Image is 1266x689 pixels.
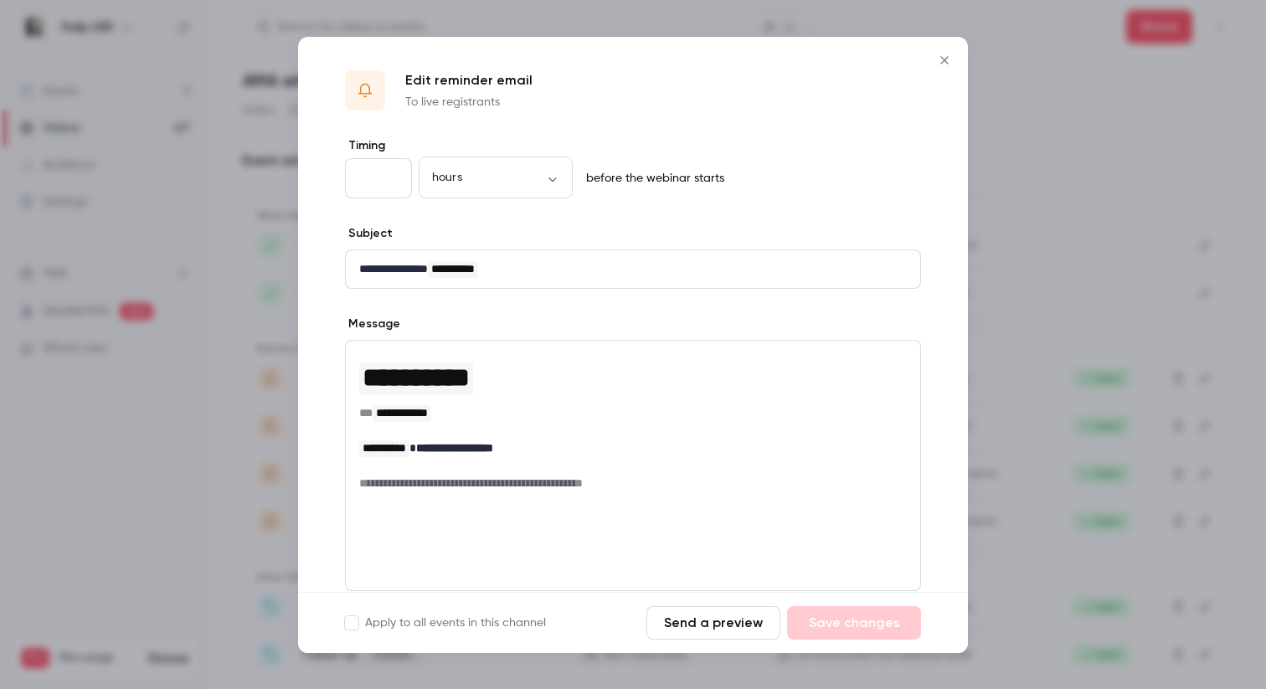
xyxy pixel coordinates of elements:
div: hours [419,169,573,186]
div: editor [346,250,920,288]
label: Apply to all events in this channel [345,614,546,631]
div: editor [346,341,920,501]
p: before the webinar starts [579,170,724,187]
p: To live registrants [405,94,533,111]
label: Subject [345,225,393,242]
button: Send a preview [646,606,780,640]
button: Close [928,44,961,77]
p: Edit reminder email [405,70,533,90]
label: Timing [345,137,921,154]
label: Message [345,316,400,332]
